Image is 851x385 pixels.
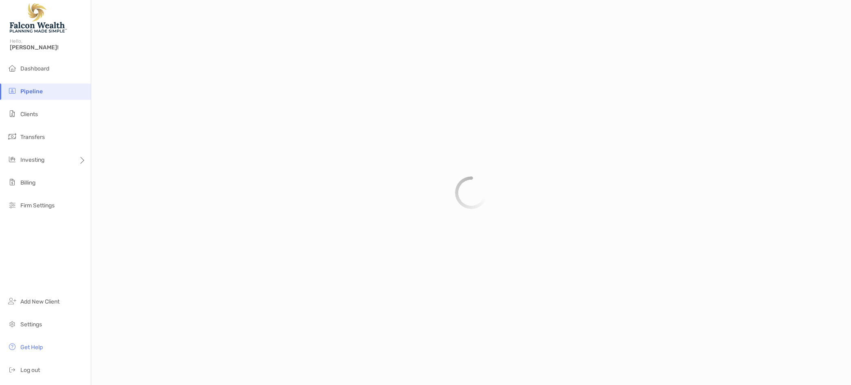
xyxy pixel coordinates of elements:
[20,111,38,118] span: Clients
[20,344,43,351] span: Get Help
[20,367,40,374] span: Log out
[10,3,67,33] img: Falcon Wealth Planning Logo
[20,134,45,141] span: Transfers
[20,202,55,209] span: Firm Settings
[20,298,59,305] span: Add New Client
[7,296,17,306] img: add_new_client icon
[7,342,17,352] img: get-help icon
[20,65,49,72] span: Dashboard
[20,88,43,95] span: Pipeline
[7,365,17,374] img: logout icon
[7,154,17,164] img: investing icon
[10,44,86,51] span: [PERSON_NAME]!
[7,200,17,210] img: firm-settings icon
[7,177,17,187] img: billing icon
[7,109,17,119] img: clients icon
[7,132,17,141] img: transfers icon
[20,179,35,186] span: Billing
[7,86,17,96] img: pipeline icon
[20,156,44,163] span: Investing
[20,321,42,328] span: Settings
[7,319,17,329] img: settings icon
[7,63,17,73] img: dashboard icon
